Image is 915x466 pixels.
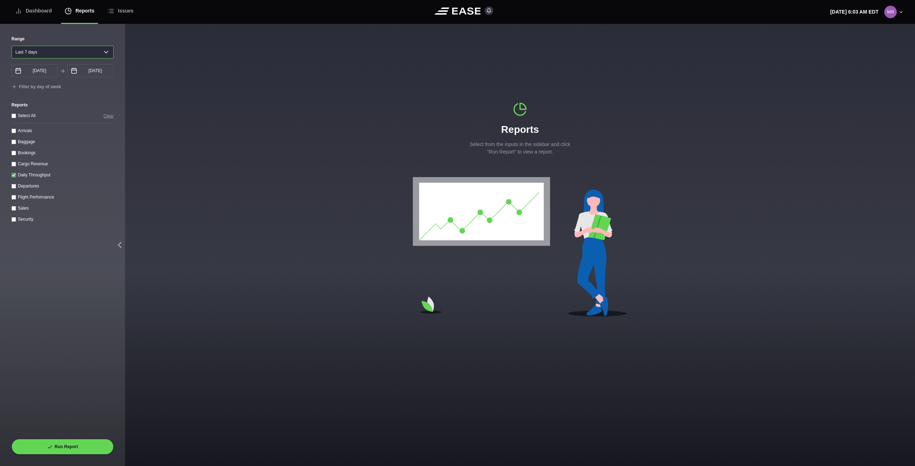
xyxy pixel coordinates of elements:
[18,206,29,211] label: Sales
[466,141,574,156] p: Select from the inputs in the sidebar and click "Run Report" to view a report.
[18,128,32,133] label: Arrivals
[18,139,35,144] label: Baggage
[18,113,35,118] label: Select All
[11,102,114,108] label: Reports
[11,84,61,90] button: Filter by day of week
[830,8,879,16] p: [DATE] 6:03 AM EDT
[11,439,114,455] button: Run Report
[103,112,114,120] button: Clear
[18,217,33,222] label: Security
[18,195,54,200] label: Flight Performance
[67,64,114,77] input: mm/dd/yyyy
[466,122,574,137] h1: Reports
[884,6,897,18] img: 0b2ed616698f39eb9cebe474ea602d52
[11,36,114,42] label: Range
[18,161,48,166] label: Cargo Revenue
[11,64,58,77] input: mm/dd/yyyy
[18,172,50,177] label: Daily Throughput
[18,184,39,189] label: Departures
[18,150,35,155] label: Bookings
[466,102,574,156] div: Reports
